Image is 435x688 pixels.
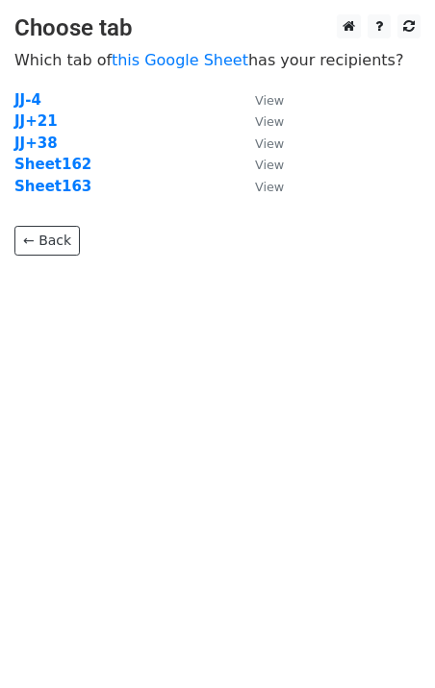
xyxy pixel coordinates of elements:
p: Which tab of has your recipients? [14,50,421,70]
small: View [255,93,284,108]
a: this Google Sheet [112,51,248,69]
a: View [236,135,284,152]
a: View [236,91,284,109]
a: JJ-4 [14,91,41,109]
small: View [255,180,284,194]
a: Sheet163 [14,178,91,195]
a: ← Back [14,226,80,256]
a: Sheet162 [14,156,91,173]
a: View [236,178,284,195]
a: JJ+21 [14,112,58,130]
a: View [236,112,284,130]
small: View [255,136,284,151]
a: View [236,156,284,173]
small: View [255,158,284,172]
small: View [255,114,284,129]
a: JJ+38 [14,135,58,152]
h3: Choose tab [14,14,421,42]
